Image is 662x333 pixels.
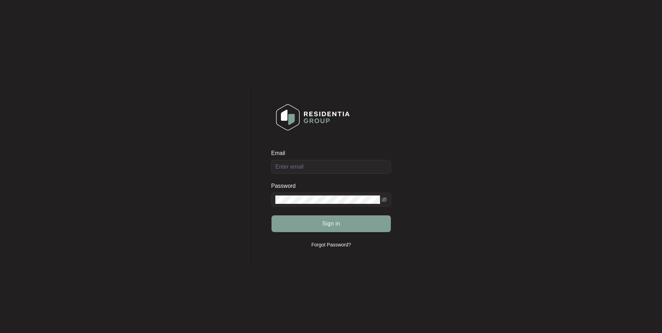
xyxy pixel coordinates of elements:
[271,150,290,157] label: Email
[272,99,354,135] img: Login Logo
[311,241,351,248] p: Forgot Password?
[275,195,380,204] input: Password
[381,197,387,202] span: eye-invisible
[271,160,391,174] input: Email
[322,220,340,228] span: Sign in
[271,183,301,190] label: Password
[272,215,391,232] button: Sign in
